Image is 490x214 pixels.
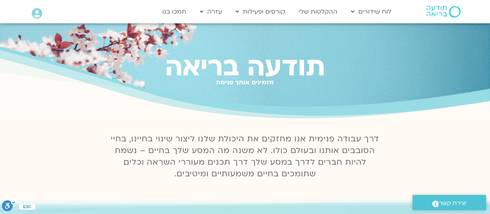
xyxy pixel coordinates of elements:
[426,6,461,17] img: תודעה בריאה
[232,4,289,19] a: קורסים ופעילות
[347,4,395,19] a: לוח שידורים
[158,4,190,19] a: תמכו בנו
[196,4,226,19] a: עזרה
[439,198,467,209] span: יצירת קשר
[295,4,341,19] a: ההקלטות שלי
[107,133,384,180] p: דרך עבודה פנימית אנו מחזקים את היכולת שלנו ליצור שינוי בחיינו, בחיי הסובבים אותנו ובעולם כולו. לא...
[413,195,486,210] a: יצירת קשר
